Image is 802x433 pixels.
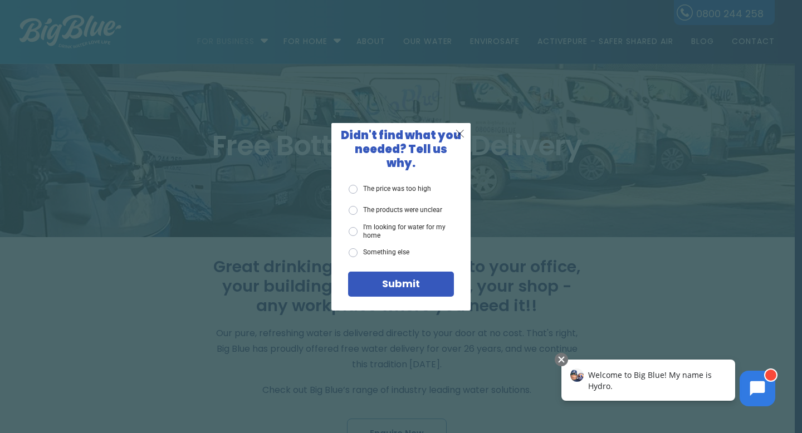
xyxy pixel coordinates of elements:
span: Didn't find what you needed? Tell us why. [341,127,461,171]
iframe: Chatbot [550,351,786,417]
span: Submit [382,277,420,291]
label: The price was too high [349,185,431,194]
label: Something else [349,248,409,257]
span: X [455,126,465,140]
label: The products were unclear [349,206,442,215]
label: I'm looking for water for my home [349,223,454,239]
